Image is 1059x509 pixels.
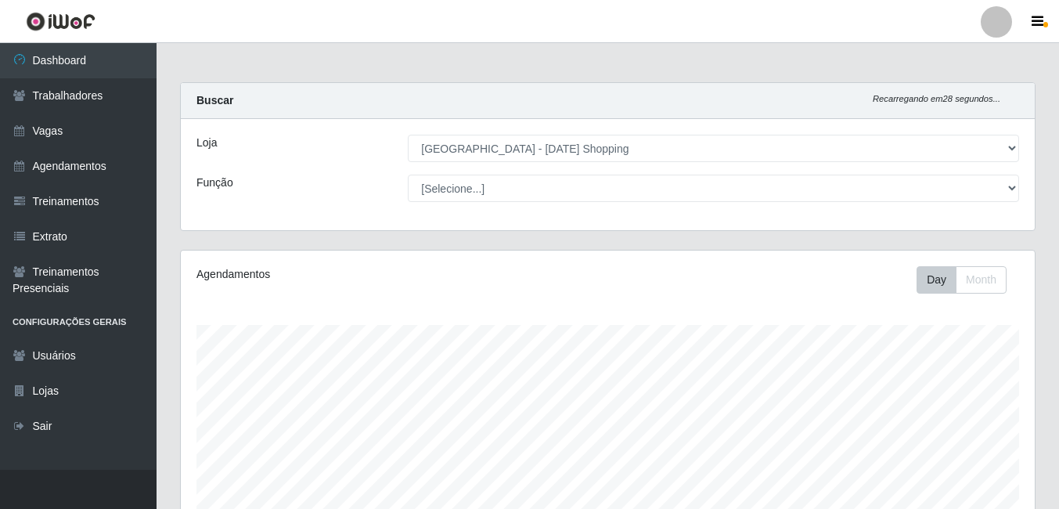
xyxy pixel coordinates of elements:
[196,94,233,106] strong: Buscar
[917,266,1007,294] div: First group
[956,266,1007,294] button: Month
[196,266,525,283] div: Agendamentos
[917,266,956,294] button: Day
[196,135,217,151] label: Loja
[196,175,233,191] label: Função
[26,12,95,31] img: CoreUI Logo
[873,94,1000,103] i: Recarregando em 28 segundos...
[917,266,1019,294] div: Toolbar with button groups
